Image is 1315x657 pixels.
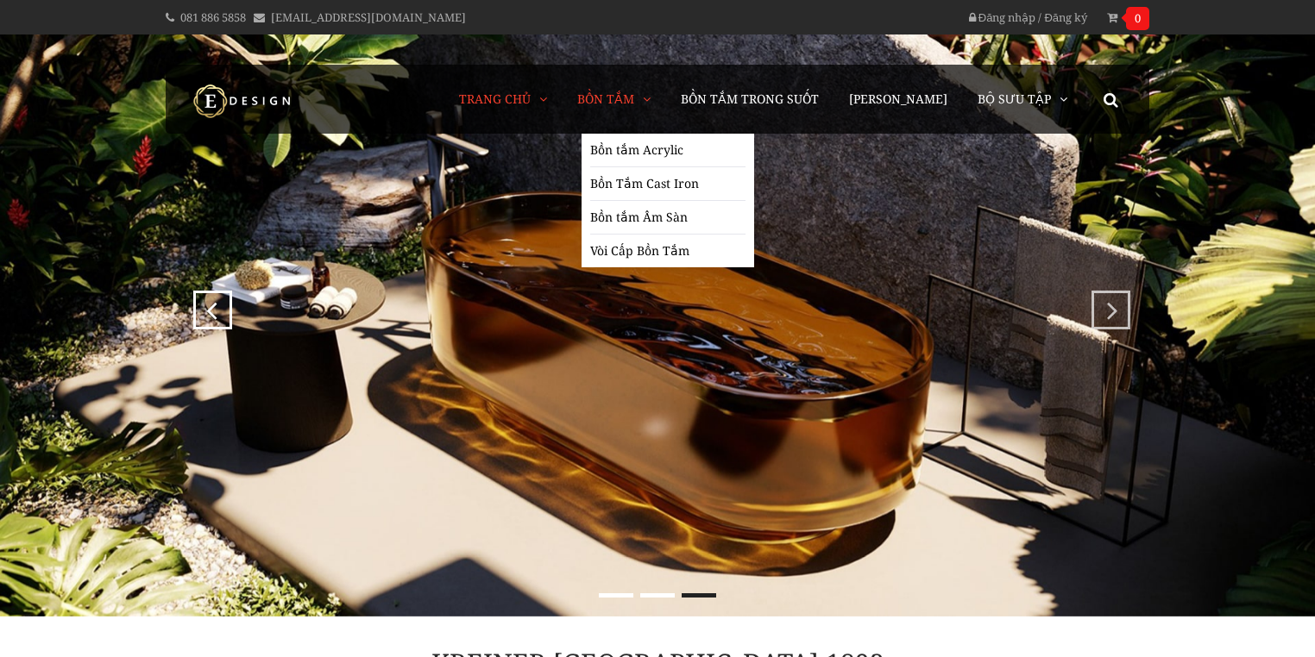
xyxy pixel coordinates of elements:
div: prev [198,291,219,312]
a: Trang chủ [450,65,560,134]
a: [PERSON_NAME] [836,65,960,134]
a: Bồn Tắm Trong Suốt [668,65,832,134]
a: Bồn tắm Acrylic [590,134,746,167]
a: [EMAIL_ADDRESS][DOMAIN_NAME] [271,9,466,25]
a: Bồn tắm Âm Sàn [590,201,746,235]
span: Bộ Sưu Tập [978,91,1051,107]
div: next [1096,291,1117,312]
span: Bồn Tắm Trong Suốt [681,91,819,107]
span: Trang chủ [459,91,531,107]
span: Bồn Tắm [577,91,634,107]
a: Bồn Tắm [564,65,664,134]
a: Vòi Cấp Bồn Tắm [590,235,746,267]
span: 0 [1126,7,1149,30]
a: 081 886 5858 [180,9,246,25]
span: [PERSON_NAME] [849,91,947,107]
span: / [1038,9,1041,25]
a: Bồn Tắm Cast Iron [590,167,746,201]
a: Bộ Sưu Tập [965,65,1080,134]
img: logo Kreiner Germany - Edesign Interior [179,84,308,118]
